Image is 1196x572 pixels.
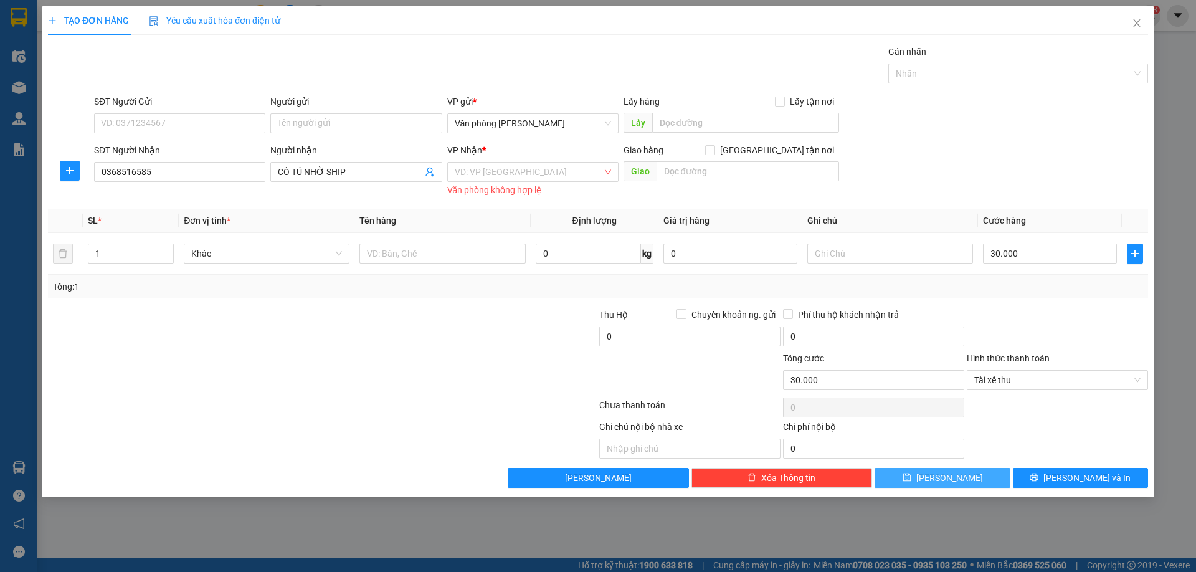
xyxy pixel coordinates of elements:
[1134,376,1141,384] span: close-circle
[88,216,98,226] span: SL
[599,439,781,459] input: Nhập ghi chú
[657,161,839,181] input: Dọc đường
[1013,468,1148,488] button: printer[PERSON_NAME] và In
[624,97,660,107] span: Lấy hàng
[149,16,280,26] span: Yêu cầu xuất hóa đơn điện tử
[149,16,159,26] img: icon
[572,216,617,226] span: Định lượng
[624,113,652,133] span: Lấy
[624,161,657,181] span: Giao
[1030,473,1038,483] span: printer
[455,114,611,133] span: Văn phòng Quỳnh Lưu
[916,471,983,485] span: [PERSON_NAME]
[807,244,973,264] input: Ghi Chú
[508,468,689,488] button: [PERSON_NAME]
[888,47,926,57] label: Gán nhãn
[598,398,782,420] div: Chưa thanh toán
[663,244,797,264] input: 0
[94,143,265,157] div: SĐT Người Nhận
[783,353,824,363] span: Tổng cước
[565,471,632,485] span: [PERSON_NAME]
[691,468,873,488] button: deleteXóa Thông tin
[641,244,653,264] span: kg
[747,473,756,483] span: delete
[270,143,442,157] div: Người nhận
[270,95,442,108] div: Người gửi
[48,16,57,25] span: plus
[425,167,435,177] span: user-add
[48,16,129,26] span: TẠO ĐƠN HÀNG
[94,95,265,108] div: SĐT Người Gửi
[1132,18,1142,28] span: close
[1127,249,1142,259] span: plus
[1043,471,1131,485] span: [PERSON_NAME] và In
[1119,6,1154,41] button: Close
[903,473,911,483] span: save
[60,166,79,176] span: plus
[159,254,173,263] span: Decrease Value
[191,244,342,263] span: Khác
[60,161,80,181] button: plus
[802,209,978,233] th: Ghi chú
[624,145,663,155] span: Giao hàng
[652,113,839,133] input: Dọc đường
[967,353,1050,363] label: Hình thức thanh toán
[447,183,619,198] div: Văn phòng không hợp lệ
[793,308,904,322] span: Phí thu hộ khách nhận trả
[184,216,230,226] span: Đơn vị tính
[983,216,1026,226] span: Cước hàng
[53,244,73,264] button: delete
[163,255,171,262] span: down
[974,371,1141,389] span: Tài xế thu
[163,246,171,254] span: up
[447,95,619,108] div: VP gửi
[1127,244,1143,264] button: plus
[599,420,781,439] div: Ghi chú nội bộ nhà xe
[359,216,396,226] span: Tên hàng
[53,280,462,293] div: Tổng: 1
[447,145,482,155] span: VP Nhận
[875,468,1010,488] button: save[PERSON_NAME]
[761,471,815,485] span: Xóa Thông tin
[663,216,710,226] span: Giá trị hàng
[686,308,781,322] span: Chuyển khoản ng. gửi
[159,244,173,254] span: Increase Value
[359,244,525,264] input: VD: Bàn, Ghế
[783,420,964,439] div: Chi phí nội bộ
[599,310,628,320] span: Thu Hộ
[785,95,839,108] span: Lấy tận nơi
[715,143,839,157] span: [GEOGRAPHIC_DATA] tận nơi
